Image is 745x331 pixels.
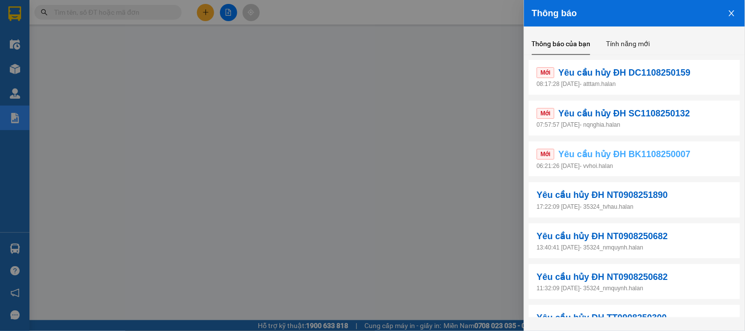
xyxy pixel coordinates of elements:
p: 07:57:57 [DATE] - nqnghia.halan [537,120,732,130]
span: Yêu cầu hủy ĐH NT0908250682 [537,229,668,243]
span: Mới [537,149,554,160]
p: 17:22:09 [DATE] - 35324_tvhau.halan [537,202,732,212]
span: close [728,9,736,17]
span: Mới [537,67,554,78]
p: 08:17:28 [DATE] - atttam.halan [537,80,732,89]
p: 11:32:09 [DATE] - 35324_nmquynh.halan [537,284,732,293]
span: Yêu cầu hủy ĐH NT0908250682 [537,270,668,284]
span: Mới [537,108,554,119]
span: Yêu cầu hủy ĐH BK1108250007 [558,147,690,161]
span: Yêu cầu hủy ĐH SC1108250132 [558,107,690,120]
span: Yêu cầu hủy ĐH NT0908251890 [537,188,668,202]
div: Thông báo của bạn [532,38,591,49]
span: Yêu cầu hủy ĐH DC1108250159 [558,66,690,80]
span: Yêu cầu hủy ĐH TT0908250300 [537,311,667,325]
p: 06:21:26 [DATE] - vvhoi.halan [537,162,732,171]
div: Thông báo [532,8,737,19]
p: 13:40:41 [DATE] - 35324_nmquynh.halan [537,243,732,252]
div: Tính năng mới [607,38,650,49]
